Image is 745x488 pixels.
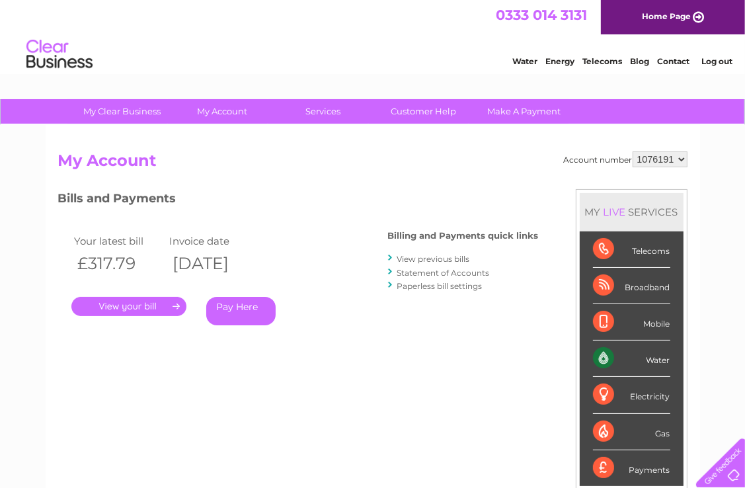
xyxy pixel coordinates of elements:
[166,250,261,277] th: [DATE]
[397,268,490,278] a: Statement of Accounts
[545,56,574,66] a: Energy
[601,206,629,218] div: LIVE
[71,297,186,316] a: .
[593,304,670,341] div: Mobile
[701,56,732,66] a: Log out
[71,232,167,250] td: Your latest bill
[67,99,176,124] a: My Clear Business
[166,232,261,250] td: Invoice date
[388,231,539,241] h4: Billing and Payments quick links
[496,7,587,23] a: 0333 014 3131
[630,56,649,66] a: Blog
[397,281,483,291] a: Paperless bill settings
[369,99,478,124] a: Customer Help
[593,450,670,486] div: Payments
[657,56,689,66] a: Contact
[168,99,277,124] a: My Account
[564,151,687,167] div: Account number
[58,189,539,212] h3: Bills and Payments
[61,7,686,64] div: Clear Business is a trading name of Verastar Limited (registered in [GEOGRAPHIC_DATA] No. 3667643...
[268,99,377,124] a: Services
[512,56,537,66] a: Water
[397,254,470,264] a: View previous bills
[593,377,670,413] div: Electricity
[206,297,276,325] a: Pay Here
[593,268,670,304] div: Broadband
[71,250,167,277] th: £317.79
[582,56,622,66] a: Telecoms
[593,341,670,377] div: Water
[469,99,578,124] a: Make A Payment
[580,193,684,231] div: MY SERVICES
[593,231,670,268] div: Telecoms
[58,151,687,177] h2: My Account
[26,34,93,75] img: logo.png
[593,414,670,450] div: Gas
